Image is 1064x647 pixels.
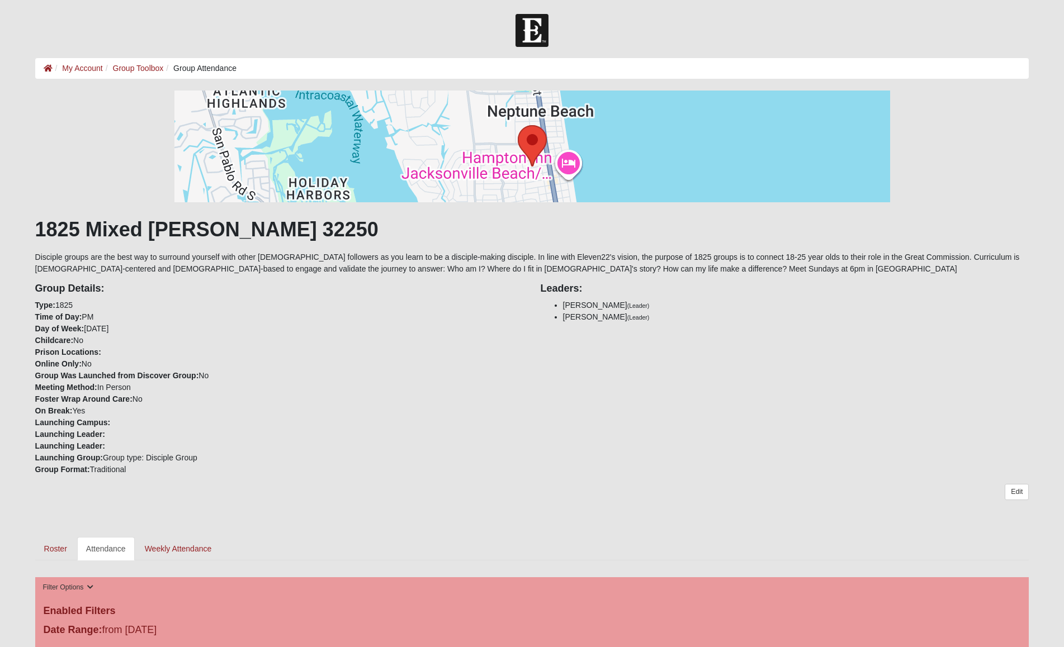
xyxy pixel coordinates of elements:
[35,430,105,439] strong: Launching Leader:
[113,64,164,73] a: Group Toolbox
[627,302,650,309] small: (Leader)
[35,394,133,403] strong: Foster Wrap Around Care:
[35,371,199,380] strong: Group Was Launched from Discover Group:
[563,299,1029,311] li: [PERSON_NAME]
[77,537,135,560] a: Attendance
[35,312,82,321] strong: Time of Day:
[35,348,101,356] strong: Prison Locations:
[541,283,1029,295] h4: Leaders:
[62,64,102,73] a: My Account
[516,14,548,47] img: Church of Eleven22 Logo
[35,441,105,450] strong: Launching Leader:
[35,383,97,392] strong: Meeting Method:
[35,283,524,295] h4: Group Details:
[35,217,1029,241] h1: 1825 Mixed [PERSON_NAME] 32250
[627,314,650,321] small: (Leader)
[163,63,237,74] li: Group Attendance
[35,537,76,560] a: Roster
[40,582,97,593] button: Filter Options
[35,336,73,345] strong: Childcare:
[35,453,103,462] strong: Launching Group:
[44,605,1021,617] h4: Enabled Filters
[35,324,84,333] strong: Day of Week:
[1005,484,1029,500] a: Edit
[35,465,90,474] strong: Group Format:
[35,91,1029,560] div: Disciple groups are the best way to surround yourself with other [DEMOGRAPHIC_DATA] followers as ...
[563,311,1029,323] li: [PERSON_NAME]
[136,537,221,560] a: Weekly Attendance
[35,622,367,640] div: from [DATE]
[44,622,102,638] label: Date Range:
[35,406,73,415] strong: On Break:
[35,418,111,427] strong: Launching Campus:
[27,275,532,475] div: 1825 PM [DATE] No No No In Person No Yes Group type: Disciple Group Traditional
[35,301,55,310] strong: Type:
[35,359,82,368] strong: Online Only:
